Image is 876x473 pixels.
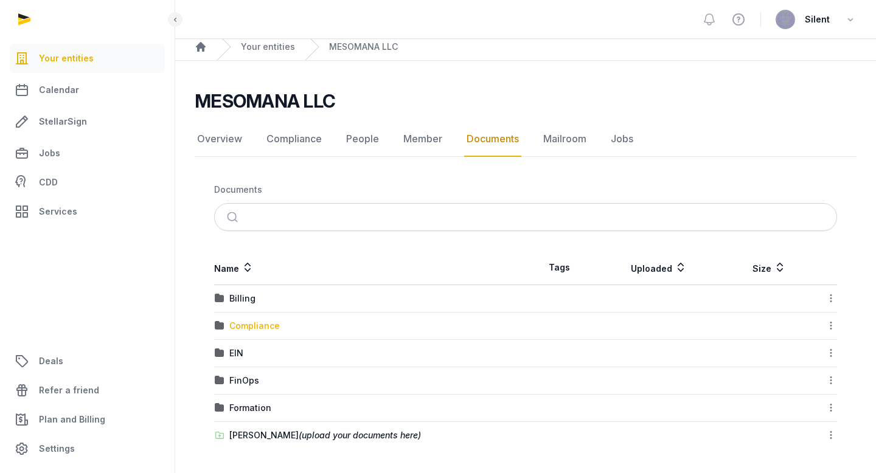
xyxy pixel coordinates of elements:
[215,348,224,358] img: folder.svg
[215,321,224,331] img: folder.svg
[229,292,255,305] div: Billing
[264,122,324,157] a: Compliance
[39,51,94,66] span: Your entities
[815,415,876,473] iframe: Chat Widget
[401,122,445,157] a: Member
[10,434,165,463] a: Settings
[464,122,521,157] a: Documents
[593,250,725,285] th: Uploaded
[39,441,75,456] span: Settings
[214,176,837,203] nav: Breadcrumb
[195,122,857,157] nav: Tabs
[39,175,58,190] span: CDD
[10,139,165,168] a: Jobs
[220,204,248,230] button: Submit
[215,294,224,303] img: folder.svg
[215,403,224,413] img: folder.svg
[805,12,830,27] span: Silent
[39,412,105,427] span: Plan and Billing
[10,376,165,405] a: Refer a friend
[608,122,636,157] a: Jobs
[215,430,224,440] img: folder-upload.svg
[214,184,262,196] div: Documents
[39,146,60,161] span: Jobs
[39,354,63,368] span: Deals
[229,347,243,359] div: EIN
[229,375,259,387] div: FinOps
[215,376,224,385] img: folder.svg
[241,41,295,53] a: Your entities
[344,122,381,157] a: People
[39,383,99,398] span: Refer a friend
[39,204,77,219] span: Services
[195,90,335,112] h2: MESOMANA LLC
[10,405,165,434] a: Plan and Billing
[10,197,165,226] a: Services
[229,402,271,414] div: Formation
[10,75,165,105] a: Calendar
[195,122,245,157] a: Overview
[214,250,526,285] th: Name
[10,347,165,376] a: Deals
[175,33,876,61] nav: Breadcrumb
[299,430,421,440] span: (upload your documents here)
[39,114,87,129] span: StellarSign
[725,250,815,285] th: Size
[541,122,589,157] a: Mailroom
[329,41,398,53] a: MESOMANA LLC
[10,170,165,195] a: CDD
[776,10,795,29] img: avatar
[526,250,593,285] th: Tags
[10,107,165,136] a: StellarSign
[10,44,165,73] a: Your entities
[229,320,280,332] div: Compliance
[39,83,79,97] span: Calendar
[229,429,421,441] div: [PERSON_NAME]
